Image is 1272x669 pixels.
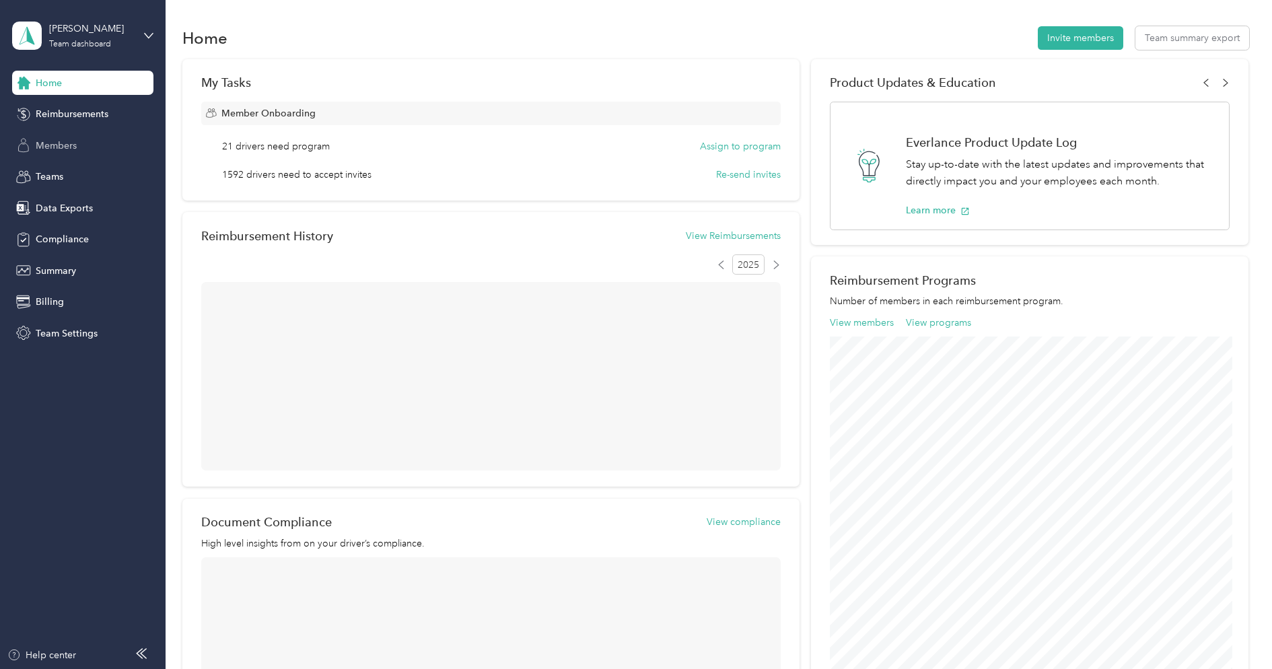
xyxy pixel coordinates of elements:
button: Assign to program [700,139,781,153]
iframe: Everlance-gr Chat Button Frame [1197,594,1272,669]
span: Teams [36,170,63,184]
span: Reimbursements [36,107,108,121]
h2: Document Compliance [201,515,332,529]
p: Stay up-to-date with the latest updates and improvements that directly impact you and your employ... [906,156,1215,189]
span: Members [36,139,77,153]
span: Product Updates & Education [830,75,996,90]
h2: Reimbursement History [201,229,333,243]
button: Re-send invites [716,168,781,182]
span: 21 drivers need program [222,139,330,153]
button: Team summary export [1135,26,1249,50]
p: High level insights from on your driver’s compliance. [201,536,781,551]
button: Learn more [906,203,970,217]
div: [PERSON_NAME] [49,22,133,36]
button: View Reimbursements [686,229,781,243]
span: Home [36,76,62,90]
button: View members [830,316,894,330]
div: My Tasks [201,75,781,90]
p: Number of members in each reimbursement program. [830,294,1230,308]
span: Billing [36,295,64,309]
button: View programs [906,316,971,330]
button: Invite members [1038,26,1123,50]
span: Data Exports [36,201,93,215]
span: Team Settings [36,326,98,341]
button: Help center [7,648,76,662]
div: Team dashboard [49,40,111,48]
span: 2025 [732,254,765,275]
h1: Everlance Product Update Log [906,135,1215,149]
span: Member Onboarding [221,106,316,120]
span: Compliance [36,232,89,246]
button: View compliance [707,515,781,529]
h2: Reimbursement Programs [830,273,1230,287]
span: Summary [36,264,76,278]
h1: Home [182,31,227,45]
span: 1592 drivers need to accept invites [222,168,372,182]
